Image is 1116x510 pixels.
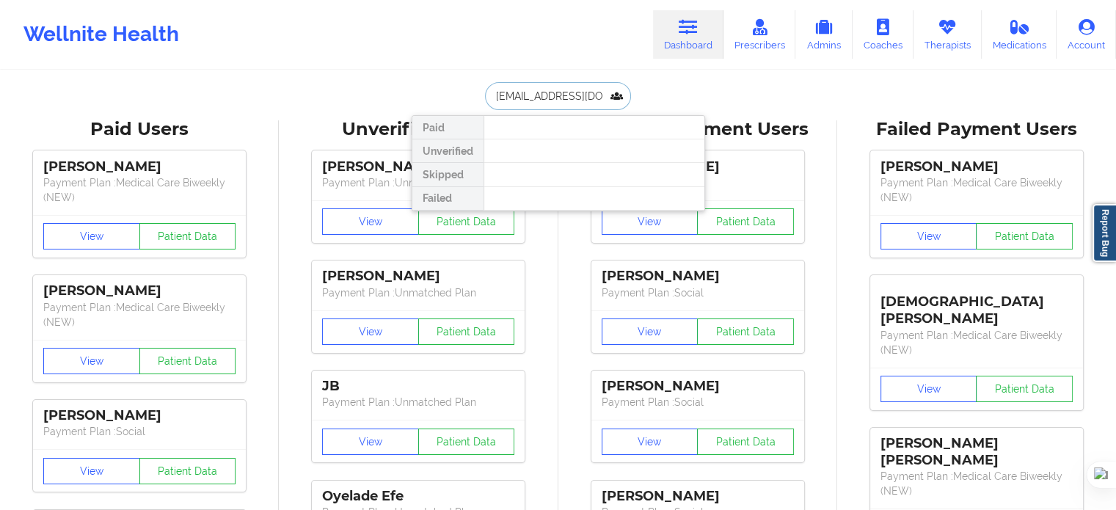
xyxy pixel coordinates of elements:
[412,116,484,139] div: Paid
[289,118,547,141] div: Unverified Users
[1057,10,1116,59] a: Account
[10,118,269,141] div: Paid Users
[139,223,236,249] button: Patient Data
[602,429,699,455] button: View
[602,318,699,345] button: View
[412,163,484,186] div: Skipped
[418,208,515,235] button: Patient Data
[43,300,236,329] p: Payment Plan : Medical Care Biweekly (NEW)
[653,10,723,59] a: Dashboard
[418,318,515,345] button: Patient Data
[602,395,794,409] p: Payment Plan : Social
[418,429,515,455] button: Patient Data
[1093,204,1116,262] a: Report Bug
[880,435,1073,469] div: [PERSON_NAME] [PERSON_NAME]
[602,285,794,300] p: Payment Plan : Social
[322,395,514,409] p: Payment Plan : Unmatched Plan
[139,348,236,374] button: Patient Data
[322,429,419,455] button: View
[847,118,1106,141] div: Failed Payment Users
[602,268,794,285] div: [PERSON_NAME]
[795,10,853,59] a: Admins
[139,458,236,484] button: Patient Data
[412,187,484,211] div: Failed
[322,285,514,300] p: Payment Plan : Unmatched Plan
[976,223,1073,249] button: Patient Data
[880,175,1073,205] p: Payment Plan : Medical Care Biweekly (NEW)
[43,348,140,374] button: View
[697,318,794,345] button: Patient Data
[880,469,1073,498] p: Payment Plan : Medical Care Biweekly (NEW)
[723,10,796,59] a: Prescribers
[880,223,977,249] button: View
[322,159,514,175] div: [PERSON_NAME]
[322,488,514,505] div: Oyelade Efe
[43,407,236,424] div: [PERSON_NAME]
[880,159,1073,175] div: [PERSON_NAME]
[412,139,484,163] div: Unverified
[982,10,1057,59] a: Medications
[43,283,236,299] div: [PERSON_NAME]
[43,223,140,249] button: View
[43,175,236,205] p: Payment Plan : Medical Care Biweekly (NEW)
[322,318,419,345] button: View
[322,268,514,285] div: [PERSON_NAME]
[697,208,794,235] button: Patient Data
[880,283,1073,327] div: [DEMOGRAPHIC_DATA][PERSON_NAME]
[697,429,794,455] button: Patient Data
[602,378,794,395] div: [PERSON_NAME]
[322,208,419,235] button: View
[880,376,977,402] button: View
[602,208,699,235] button: View
[322,175,514,190] p: Payment Plan : Unmatched Plan
[880,328,1073,357] p: Payment Plan : Medical Care Biweekly (NEW)
[43,159,236,175] div: [PERSON_NAME]
[853,10,913,59] a: Coaches
[43,424,236,439] p: Payment Plan : Social
[43,458,140,484] button: View
[322,378,514,395] div: JB
[602,488,794,505] div: [PERSON_NAME]
[913,10,982,59] a: Therapists
[976,376,1073,402] button: Patient Data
